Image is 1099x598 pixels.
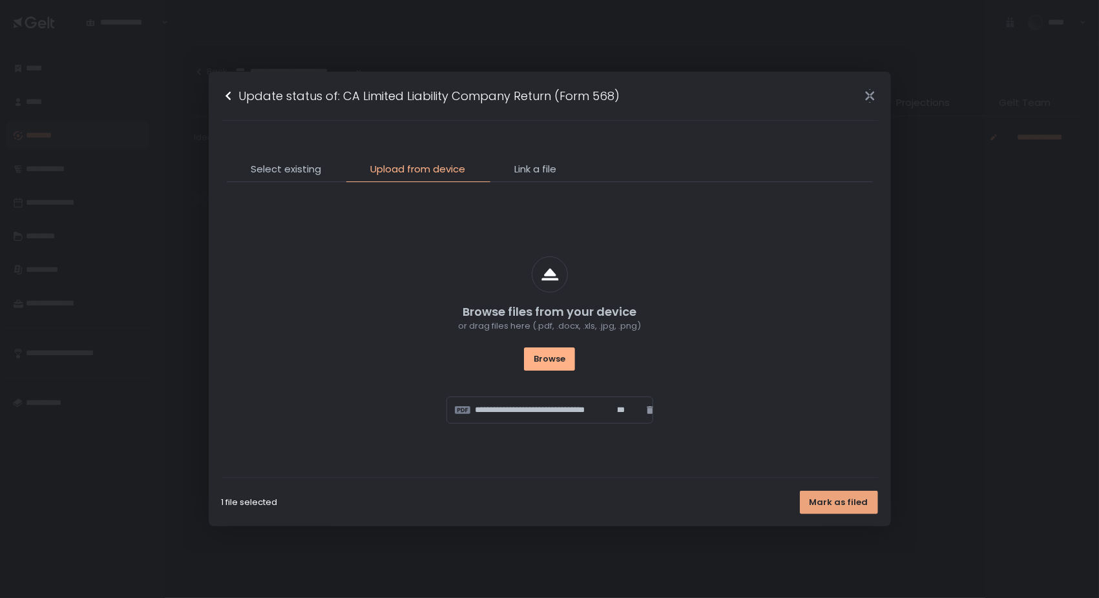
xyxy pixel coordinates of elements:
[810,497,868,508] span: Mark as filed
[515,162,557,177] span: Link a file
[850,88,891,103] div: Close
[239,87,620,105] h1: Update status of: CA Limited Liability Company Return (Form 568)
[222,497,278,508] div: 1 file selected
[251,162,322,177] span: Select existing
[458,320,641,332] div: or drag files here (.pdf, .docx, .xls, .jpg, .png)
[463,303,636,320] div: Browse files from your device
[800,491,878,514] button: Mark as filed
[534,353,565,365] div: Browse
[371,162,466,177] span: Upload from device
[524,347,575,371] button: Browse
